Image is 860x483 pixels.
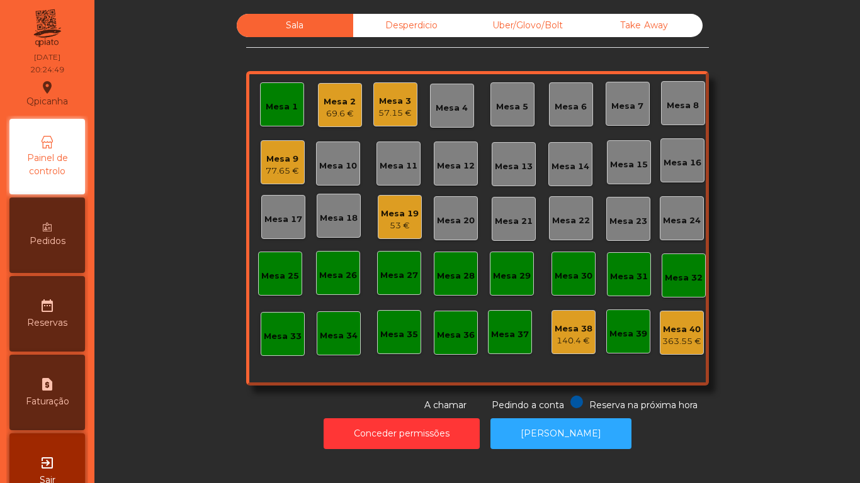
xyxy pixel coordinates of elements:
div: Mesa 6 [555,101,587,113]
span: A chamar [424,399,467,411]
div: Mesa 10 [319,160,357,172]
i: request_page [40,377,55,392]
div: 57.15 € [378,107,412,119]
div: Mesa 33 [264,330,302,343]
div: Mesa 38 [555,323,592,335]
div: Mesa 34 [320,330,358,342]
div: Qpicanha [26,78,68,109]
button: Conceder permissões [324,418,480,449]
div: Mesa 28 [437,270,475,282]
div: Mesa 36 [437,329,475,341]
span: Reserva na próxima hora [589,399,698,411]
div: Mesa 18 [320,212,358,225]
div: Mesa 5 [496,101,528,113]
div: Uber/Glovo/Bolt [470,14,586,37]
i: exit_to_app [40,455,55,470]
div: Mesa 31 [610,270,648,283]
i: location_on [40,80,55,95]
div: Mesa 19 [381,208,419,220]
div: Mesa 7 [611,100,643,113]
div: Mesa 14 [552,160,589,173]
i: date_range [40,298,55,313]
div: Mesa 13 [495,160,533,173]
span: Faturação [26,395,69,408]
div: 363.55 € [662,335,701,348]
div: Mesa 20 [437,214,475,227]
div: Mesa 17 [264,213,302,226]
div: Mesa 4 [436,102,468,114]
div: 77.65 € [266,165,299,177]
div: 69.6 € [324,108,356,120]
div: Mesa 9 [266,153,299,165]
span: Painel de controlo [13,152,82,178]
div: 140.4 € [555,335,592,347]
div: Mesa 27 [380,269,418,282]
div: Mesa 12 [437,160,475,172]
div: Mesa 3 [378,95,412,108]
div: Mesa 15 [610,158,648,171]
div: Mesa 22 [552,214,590,227]
div: Mesa 39 [609,328,647,340]
div: Mesa 25 [261,270,299,282]
div: Mesa 8 [667,99,699,112]
span: Reservas [27,316,67,330]
div: Mesa 37 [491,328,529,341]
span: Pedidos [30,235,65,248]
div: Mesa 16 [664,157,701,169]
div: Mesa 21 [495,215,533,228]
div: Sala [237,14,353,37]
div: 20:24:49 [30,64,64,75]
div: Take Away [586,14,703,37]
div: Mesa 30 [555,270,592,282]
div: Mesa 29 [493,270,531,282]
div: Mesa 40 [662,323,701,336]
span: Pedindo a conta [492,399,564,411]
div: Mesa 26 [319,269,357,282]
div: Mesa 35 [380,328,418,341]
div: Desperdicio [353,14,470,37]
div: Mesa 1 [266,101,298,113]
div: Mesa 32 [665,272,703,284]
div: Mesa 23 [609,215,647,228]
div: Mesa 11 [380,160,417,172]
div: 53 € [381,219,419,232]
img: qpiato [31,6,62,50]
button: [PERSON_NAME] [490,418,631,449]
div: Mesa 24 [663,214,701,227]
div: Mesa 2 [324,96,356,108]
div: [DATE] [34,52,60,63]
